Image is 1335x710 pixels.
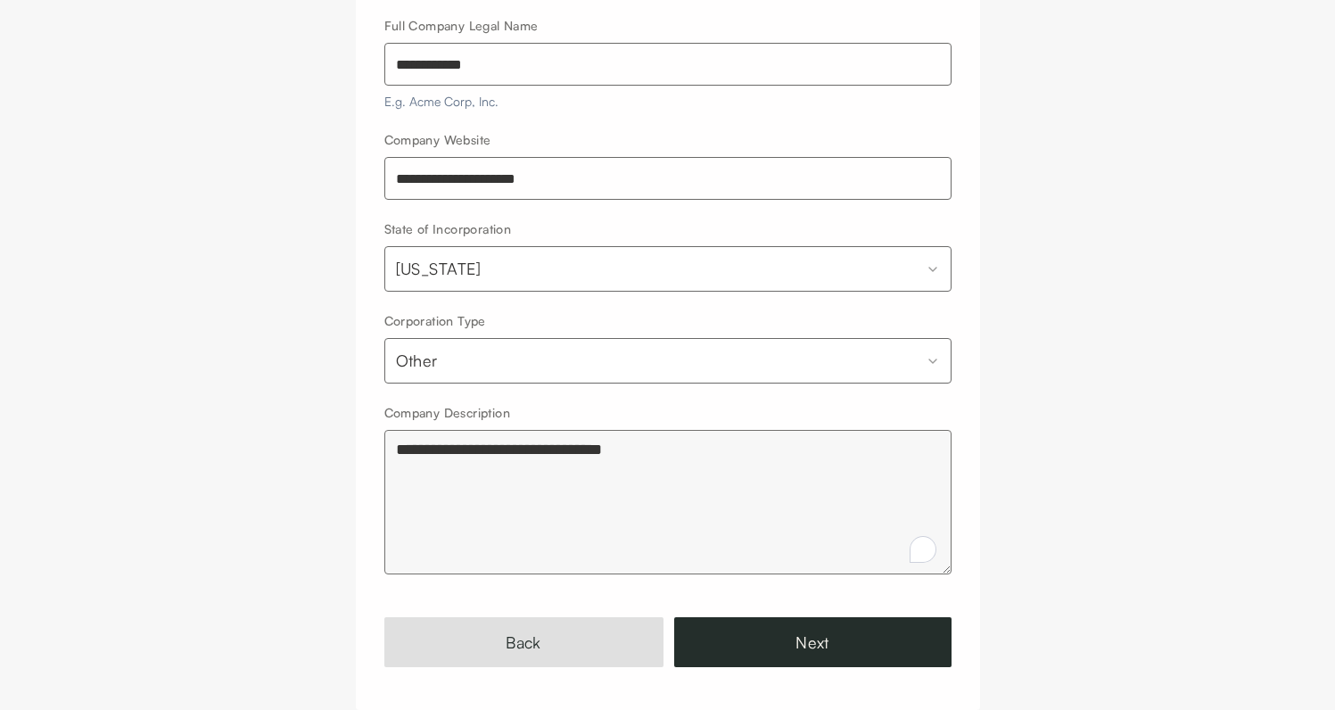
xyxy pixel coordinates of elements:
button: Corporation Type [384,338,952,384]
label: Corporation Type [384,313,486,328]
button: State of Incorporation [384,246,952,292]
button: Next [674,617,952,667]
label: State of Incorporation [384,221,512,236]
label: Full Company Legal Name [384,18,539,33]
label: Company Website [384,132,491,147]
a: Back [384,617,663,667]
label: Company Description [384,405,511,420]
textarea: To enrich screen reader interactions, please activate Accessibility in Grammarly extension settings [384,430,952,574]
p: E.g. Acme Corp, Inc. [384,93,952,111]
